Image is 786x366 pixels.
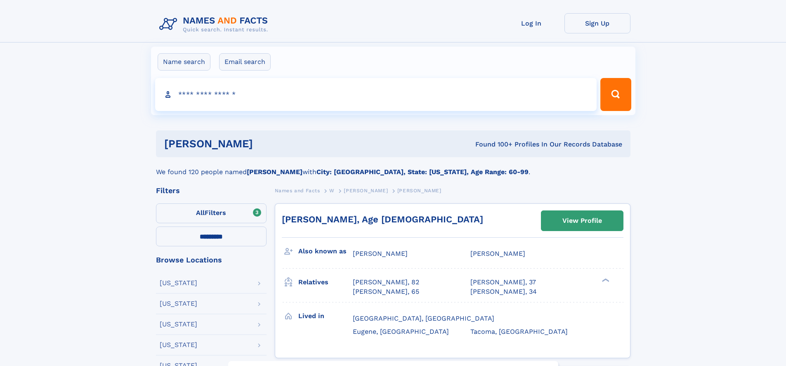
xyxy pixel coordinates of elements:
div: [US_STATE] [160,342,197,348]
span: W [329,188,335,194]
a: [PERSON_NAME], Age [DEMOGRAPHIC_DATA] [282,214,483,224]
span: Eugene, [GEOGRAPHIC_DATA] [353,328,449,335]
span: Tacoma, [GEOGRAPHIC_DATA] [470,328,568,335]
a: W [329,185,335,196]
div: [US_STATE] [160,300,197,307]
h3: Relatives [298,275,353,289]
div: Browse Locations [156,256,267,264]
span: [PERSON_NAME] [353,250,408,257]
span: [PERSON_NAME] [470,250,525,257]
img: Logo Names and Facts [156,13,275,35]
a: [PERSON_NAME], 34 [470,287,537,296]
h3: Lived in [298,309,353,323]
h1: [PERSON_NAME] [164,139,364,149]
span: [GEOGRAPHIC_DATA], [GEOGRAPHIC_DATA] [353,314,494,322]
button: Search Button [600,78,631,111]
a: [PERSON_NAME], 82 [353,278,419,287]
div: View Profile [562,211,602,230]
div: We found 120 people named with . [156,157,630,177]
a: [PERSON_NAME], 65 [353,287,419,296]
h3: Also known as [298,244,353,258]
b: City: [GEOGRAPHIC_DATA], State: [US_STATE], Age Range: 60-99 [316,168,529,176]
span: [PERSON_NAME] [344,188,388,194]
a: Names and Facts [275,185,320,196]
label: Filters [156,203,267,223]
input: search input [155,78,597,111]
a: [PERSON_NAME] [344,185,388,196]
div: ❯ [600,278,610,283]
a: Sign Up [564,13,630,33]
div: Found 100+ Profiles In Our Records Database [364,140,622,149]
a: [PERSON_NAME], 37 [470,278,536,287]
div: [US_STATE] [160,321,197,328]
b: [PERSON_NAME] [247,168,302,176]
a: Log In [498,13,564,33]
span: All [196,209,205,217]
label: Name search [158,53,210,71]
div: Filters [156,187,267,194]
div: [US_STATE] [160,280,197,286]
label: Email search [219,53,271,71]
span: [PERSON_NAME] [397,188,441,194]
a: View Profile [541,211,623,231]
